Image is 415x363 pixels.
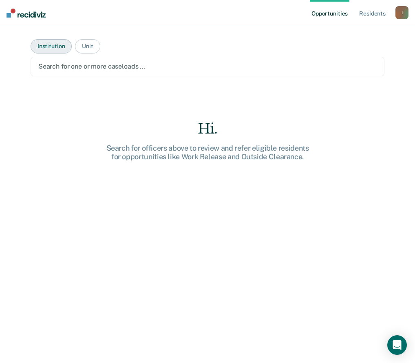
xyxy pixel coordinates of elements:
div: Hi. [77,120,338,137]
button: Institution [31,39,72,53]
img: Recidiviz [7,9,46,18]
button: Unit [75,39,100,53]
div: Search for officers above to review and refer eligible residents for opportunities like Work Rele... [77,144,338,161]
button: J [395,6,408,19]
div: Open Intercom Messenger [387,335,407,355]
